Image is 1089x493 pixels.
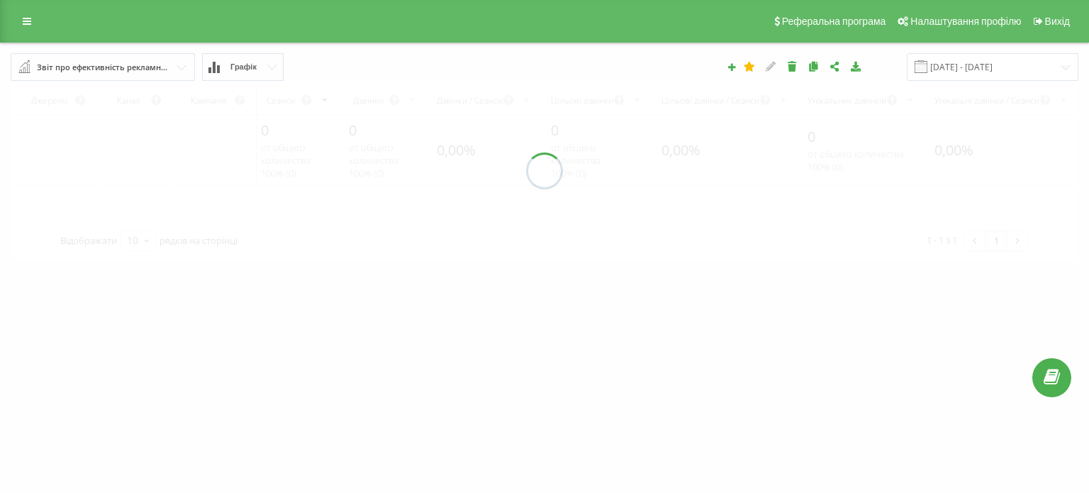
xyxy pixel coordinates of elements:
[744,61,756,71] i: Цей звіт буде завантажено першим при відкритті Аналітики. Ви можете призначити будь-який інший ва...
[786,61,798,71] i: Видалити звіт
[808,61,820,71] i: Копіювати звіт
[782,16,886,27] span: Реферальна програма
[202,53,284,81] button: Графік
[829,61,841,71] i: Поділитися налаштуваннями звіту
[850,61,862,71] i: Завантажити звіт
[230,62,257,72] span: Графік
[37,60,170,75] div: Звіт про ефективність рекламних кампаній
[727,62,737,71] i: Створити звіт
[765,61,777,71] i: Редагувати звіт
[1045,16,1070,27] span: Вихід
[910,16,1021,27] span: Налаштування профілю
